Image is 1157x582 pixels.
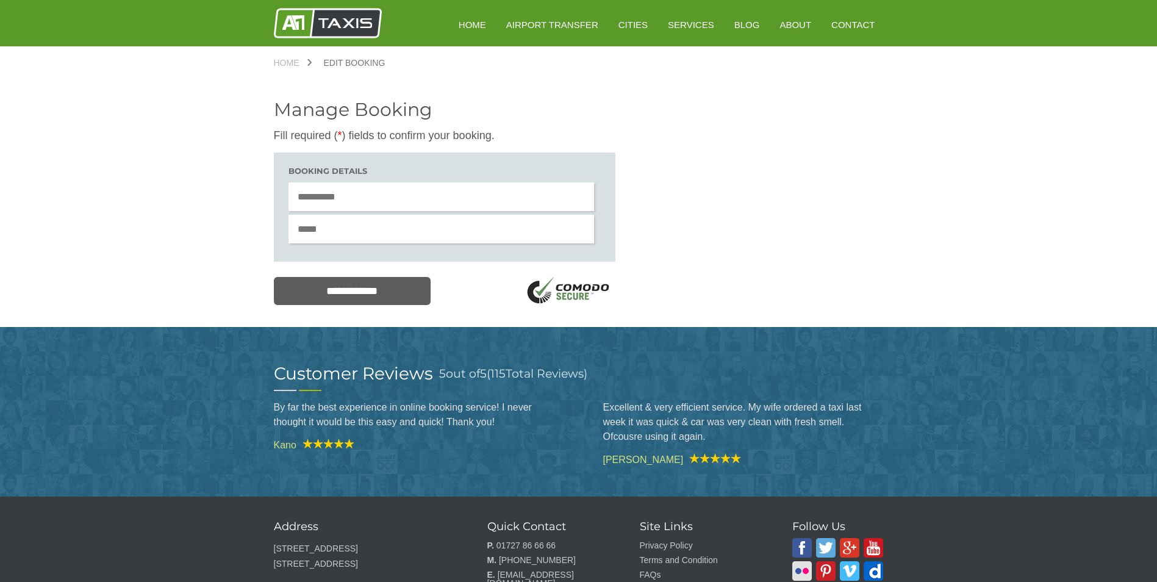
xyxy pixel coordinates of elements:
span: 5 [439,367,446,381]
a: Blog [726,10,768,40]
span: 115 [490,367,506,381]
h2: Customer Reviews [274,365,433,382]
a: [PHONE_NUMBER] [499,555,576,565]
img: A1 Taxis Review [296,439,354,448]
cite: [PERSON_NAME] [603,453,884,465]
h3: Address [274,521,457,532]
p: Fill required ( ) fields to confirm your booking. [274,128,615,143]
img: SSL Logo [523,277,615,307]
h2: Manage Booking [274,101,615,119]
a: FAQs [640,570,661,580]
h3: Site Links [640,521,762,532]
a: Contact [823,10,883,40]
img: A1 Taxis [274,8,382,38]
p: [STREET_ADDRESS] [STREET_ADDRESS] [274,541,457,572]
a: 01727 86 66 66 [496,541,556,550]
img: A1 Taxis Review [683,453,741,463]
h3: Follow Us [792,521,884,532]
a: Home [274,59,312,67]
a: Services [659,10,723,40]
blockquote: By far the best experience in online booking service! I never thought it would be this easy and q... [274,391,554,439]
h3: Booking details [288,167,601,175]
strong: P. [487,541,494,550]
span: 5 [480,367,487,381]
a: About [771,10,820,40]
a: Privacy Policy [640,541,693,550]
h3: out of ( Total Reviews) [439,365,587,383]
strong: M. [487,555,497,565]
a: Terms and Condition [640,555,718,565]
strong: E. [487,570,495,580]
a: Cities [610,10,656,40]
h3: Quick Contact [487,521,609,532]
blockquote: Excellent & very efficient service. My wife ordered a taxi last week it was quick & car was very ... [603,391,884,453]
img: A1 Taxis [792,538,812,558]
cite: Kano [274,439,554,450]
a: Edit Booking [312,59,398,67]
a: Airport Transfer [498,10,607,40]
a: HOME [450,10,495,40]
